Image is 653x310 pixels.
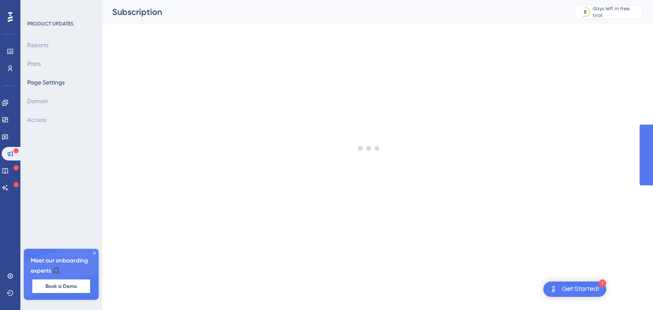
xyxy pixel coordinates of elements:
img: launcher-image-alternative-text [548,284,559,294]
button: Page Settings [27,75,65,90]
div: 8 [584,8,587,15]
button: Posts [27,56,41,71]
span: Book a Demo [45,283,77,290]
div: Open Get Started! checklist, remaining modules: 1 [543,282,606,297]
iframe: UserGuiding AI Assistant Launcher [617,276,643,302]
button: Book a Demo [32,279,90,293]
div: days left in free trial [593,5,640,19]
div: PRODUCT UPDATES [27,20,74,27]
div: Subscription [112,6,554,18]
button: Reports [27,37,48,53]
div: Get Started! [562,285,599,294]
div: 1 [599,279,606,287]
span: Meet our onboarding experts 🎧 [31,256,92,276]
button: Domain [27,93,48,109]
button: Access [27,112,46,127]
